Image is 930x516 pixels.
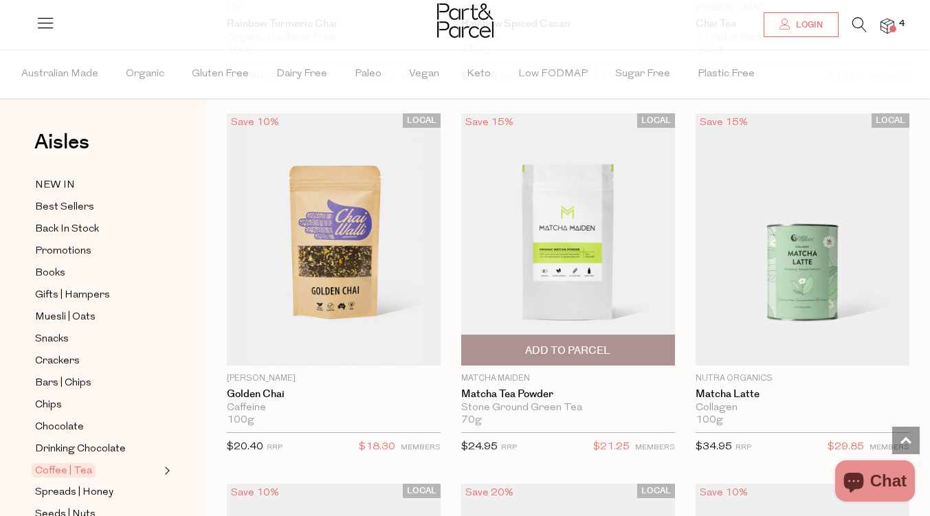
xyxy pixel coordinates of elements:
[227,372,441,385] p: [PERSON_NAME]
[35,265,160,282] a: Books
[227,113,441,366] img: Golden Chai
[35,221,99,238] span: Back In Stock
[35,397,62,414] span: Chips
[227,402,441,414] div: Caffeine
[696,113,752,132] div: Save 15%
[793,19,823,31] span: Login
[34,132,89,166] a: Aisles
[267,444,283,451] small: RRP
[32,463,96,478] span: Coffee | Tea
[828,438,864,456] span: $29.85
[227,414,254,427] span: 100g
[501,444,517,451] small: RRP
[764,12,839,37] a: Login
[35,177,75,194] span: NEW IN
[35,199,160,216] a: Best Sellers
[461,335,675,366] button: Add To Parcel
[192,50,249,98] span: Gluten Free
[635,444,675,451] small: MEMBERS
[21,50,98,98] span: Australian Made
[35,352,160,370] a: Crackers
[637,484,675,498] span: LOCAL
[461,388,675,401] a: Matcha Tea Powder
[227,113,283,132] div: Save 10%
[35,462,160,479] a: Coffee | Tea
[35,440,160,458] a: Drinking Chocolate
[35,375,91,392] span: Bars | Chips
[698,50,755,98] span: Plastic Free
[437,3,494,38] img: Part&Parcel
[34,127,89,157] span: Aisles
[696,484,752,502] div: Save 10%
[403,484,441,498] span: LOCAL
[35,484,113,501] span: Spreads | Honey
[461,442,498,452] span: $24.95
[525,344,610,358] span: Add To Parcel
[355,50,381,98] span: Paleo
[593,438,630,456] span: $21.25
[401,444,441,451] small: MEMBERS
[126,50,164,98] span: Organic
[696,388,909,401] a: Matcha Latte
[870,444,909,451] small: MEMBERS
[35,353,80,370] span: Crackers
[227,484,283,502] div: Save 10%
[35,265,65,282] span: Books
[461,372,675,385] p: Matcha Maiden
[276,50,327,98] span: Dairy Free
[227,388,441,401] a: Golden Chai
[35,243,91,260] span: Promotions
[461,414,482,427] span: 70g
[35,221,160,238] a: Back In Stock
[696,442,732,452] span: $34.95
[35,199,94,216] span: Best Sellers
[735,444,751,451] small: RRP
[696,113,909,366] img: Matcha Latte
[461,113,675,366] img: Matcha Tea Powder
[35,330,160,348] a: Snacks
[696,372,909,385] p: Nutra Organics
[461,113,518,132] div: Save 15%
[35,396,160,414] a: Chips
[467,50,491,98] span: Keto
[35,418,160,436] a: Chocolate
[35,287,110,304] span: Gifts | Hampers
[161,462,170,479] button: Expand/Collapse Coffee | Tea
[35,331,69,348] span: Snacks
[896,18,908,30] span: 4
[409,50,439,98] span: Vegan
[637,113,675,128] span: LOCAL
[359,438,395,456] span: $18.30
[615,50,670,98] span: Sugar Free
[35,309,160,326] a: Muesli | Oats
[227,442,263,452] span: $20.40
[35,309,96,326] span: Muesli | Oats
[696,402,909,414] div: Collagen
[35,243,160,260] a: Promotions
[881,19,894,33] a: 4
[696,414,723,427] span: 100g
[831,460,919,505] inbox-online-store-chat: Shopify online store chat
[35,374,160,392] a: Bars | Chips
[518,50,588,98] span: Low FODMAP
[35,287,160,304] a: Gifts | Hampers
[872,113,909,128] span: LOCAL
[461,484,518,502] div: Save 20%
[461,402,675,414] div: Stone Ground Green Tea
[35,177,160,194] a: NEW IN
[403,113,441,128] span: LOCAL
[35,419,84,436] span: Chocolate
[35,484,160,501] a: Spreads | Honey
[35,441,126,458] span: Drinking Chocolate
